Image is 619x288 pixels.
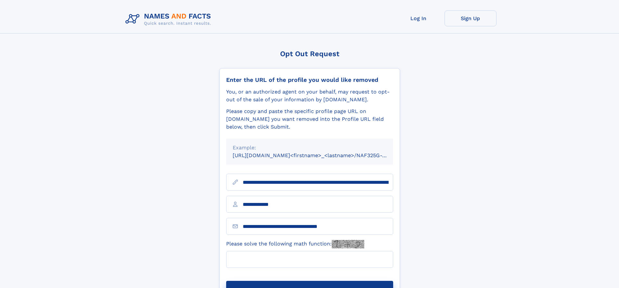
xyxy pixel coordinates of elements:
[226,76,393,83] div: Enter the URL of the profile you would like removed
[233,152,406,158] small: [URL][DOMAIN_NAME]<firstname>_<lastname>/NAF325G-xxxxxxxx
[219,50,400,58] div: Opt Out Request
[393,10,445,26] a: Log In
[226,88,393,104] div: You, or an authorized agent on your behalf, may request to opt-out of the sale of your informatio...
[226,107,393,131] div: Please copy and paste the specific profile page URL on [DOMAIN_NAME] you want removed into the Pr...
[226,240,364,248] label: Please solve the following math function:
[445,10,496,26] a: Sign Up
[123,10,216,28] img: Logo Names and Facts
[233,144,387,152] div: Example:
